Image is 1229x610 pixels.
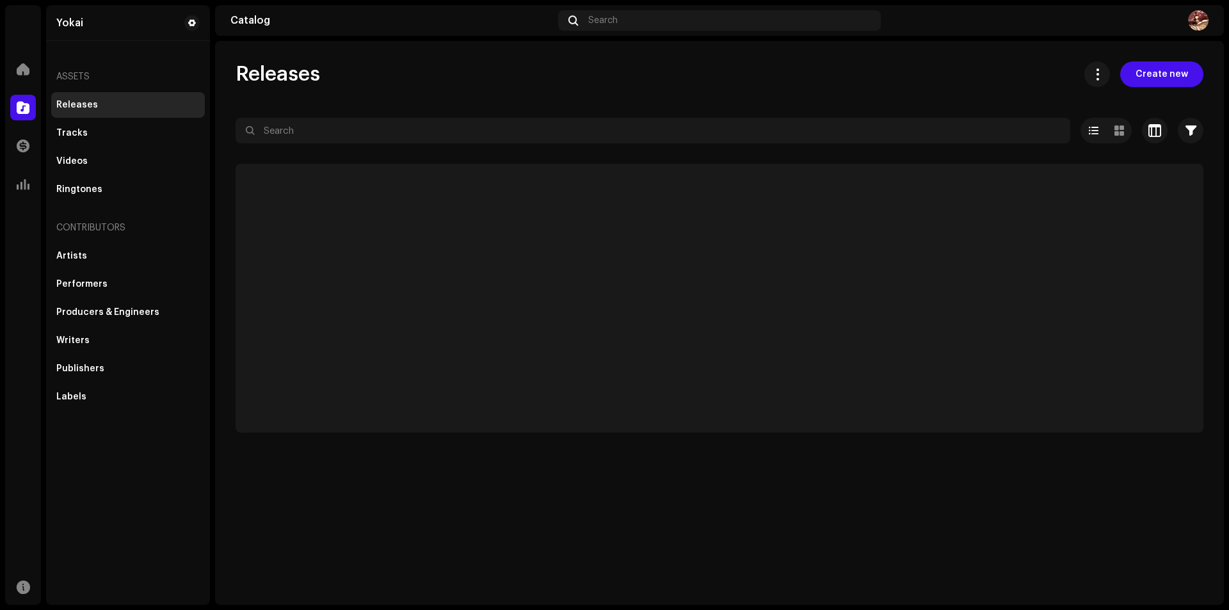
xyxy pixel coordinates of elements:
div: Releases [56,100,98,110]
div: Videos [56,156,88,166]
div: Labels [56,392,86,402]
re-m-nav-item: Publishers [51,356,205,381]
div: Publishers [56,364,104,374]
re-m-nav-item: Tracks [51,120,205,146]
re-a-nav-header: Contributors [51,213,205,243]
img: 66881ff5-04fc-40b2-a21b-084bd07cbda6 [1188,10,1209,31]
div: Producers & Engineers [56,307,159,317]
re-m-nav-item: Performers [51,271,205,297]
span: Releases [236,61,320,87]
div: Catalog [230,15,553,26]
div: Yokai [56,18,83,28]
re-m-nav-item: Releases [51,92,205,118]
span: Search [588,15,618,26]
div: Ringtones [56,184,102,195]
re-m-nav-item: Artists [51,243,205,269]
button: Create new [1120,61,1203,87]
div: Artists [56,251,87,261]
div: Writers [56,335,90,346]
span: Create new [1136,61,1188,87]
input: Search [236,118,1070,143]
re-m-nav-item: Writers [51,328,205,353]
div: Performers [56,279,108,289]
re-m-nav-item: Producers & Engineers [51,300,205,325]
div: Tracks [56,128,88,138]
re-a-nav-header: Assets [51,61,205,92]
re-m-nav-item: Videos [51,148,205,174]
re-m-nav-item: Ringtones [51,177,205,202]
re-m-nav-item: Labels [51,384,205,410]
